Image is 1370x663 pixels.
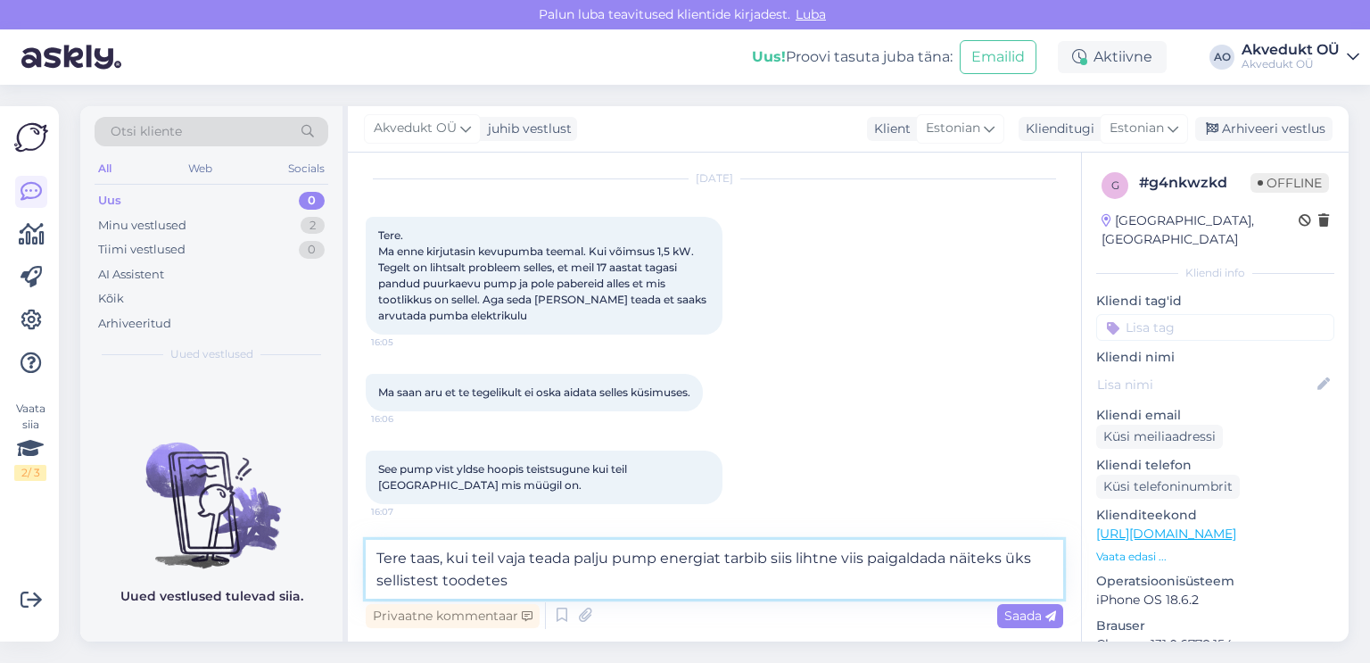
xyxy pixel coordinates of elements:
p: Uued vestlused tulevad siia. [120,587,303,606]
div: All [95,157,115,180]
div: AI Assistent [98,266,164,284]
span: Ma saan aru et te tegelikult ei oska aidata selles küsimuses. [378,385,690,399]
div: # g4nkwzkd [1139,172,1250,194]
span: 16:06 [371,412,438,426]
div: juhib vestlust [481,120,572,138]
div: Kliendi info [1096,265,1334,281]
span: Saada [1004,608,1056,624]
div: Tiimi vestlused [98,241,186,259]
span: 16:05 [371,336,438,349]
div: Minu vestlused [98,217,186,235]
div: [GEOGRAPHIC_DATA], [GEOGRAPHIC_DATA] [1102,211,1299,249]
p: Kliendi email [1096,406,1334,425]
div: Küsi telefoninumbrit [1096,475,1240,499]
div: Web [185,157,216,180]
span: Tere. Ma enne kirjutasin kevupumba teemal. Kui võimsus 1,5 kW. Tegelt on lihtsalt probleem selles... [378,228,709,322]
span: Otsi kliente [111,122,182,141]
div: Küsi meiliaadressi [1096,425,1223,449]
button: Emailid [960,40,1036,74]
div: Klient [867,120,911,138]
a: Akvedukt OÜAkvedukt OÜ [1242,43,1359,71]
p: iPhone OS 18.6.2 [1096,591,1334,609]
span: 16:07 [371,505,438,518]
div: Klienditugi [1019,120,1094,138]
img: No chats [80,410,342,571]
p: Kliendi telefon [1096,456,1334,475]
div: Kõik [98,290,124,308]
div: Privaatne kommentaar [366,604,540,628]
div: 2 / 3 [14,465,46,481]
div: [DATE] [366,170,1063,186]
span: Akvedukt OÜ [374,119,457,138]
p: Brauser [1096,617,1334,635]
b: Uus! [752,48,786,65]
p: Kliendi tag'id [1096,292,1334,311]
div: Proovi tasuta juba täna: [752,46,953,68]
div: Uus [98,192,121,210]
div: Vaata siia [14,401,46,481]
img: Askly Logo [14,120,48,154]
div: Arhiveeritud [98,315,171,333]
div: 0 [299,241,325,259]
div: Aktiivne [1058,41,1167,73]
p: Klienditeekond [1096,506,1334,525]
span: Offline [1250,173,1329,193]
div: 2 [301,217,325,235]
span: Estonian [926,119,980,138]
div: AO [1209,45,1234,70]
span: Estonian [1110,119,1164,138]
span: Luba [790,6,831,22]
div: 0 [299,192,325,210]
a: [URL][DOMAIN_NAME] [1096,526,1236,542]
span: Uued vestlused [170,346,253,362]
input: Lisa tag [1096,314,1334,341]
p: Vaata edasi ... [1096,549,1334,565]
textarea: Tere taas, kui teil vaja teada palju pump energiat tarbib siis lihtne viis paigaldada näiteks üks... [366,540,1063,599]
input: Lisa nimi [1097,375,1314,394]
span: g [1111,178,1119,192]
div: Akvedukt OÜ [1242,57,1340,71]
span: See pump vist yldse hoopis teistsugune kui teil [GEOGRAPHIC_DATA] mis müügil on. [378,462,630,492]
p: Kliendi nimi [1096,348,1334,367]
div: Arhiveeri vestlus [1195,117,1333,141]
p: Operatsioonisüsteem [1096,572,1334,591]
p: Chrome 131.0.6778.154 [1096,635,1334,654]
div: Socials [285,157,328,180]
div: Akvedukt OÜ [1242,43,1340,57]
